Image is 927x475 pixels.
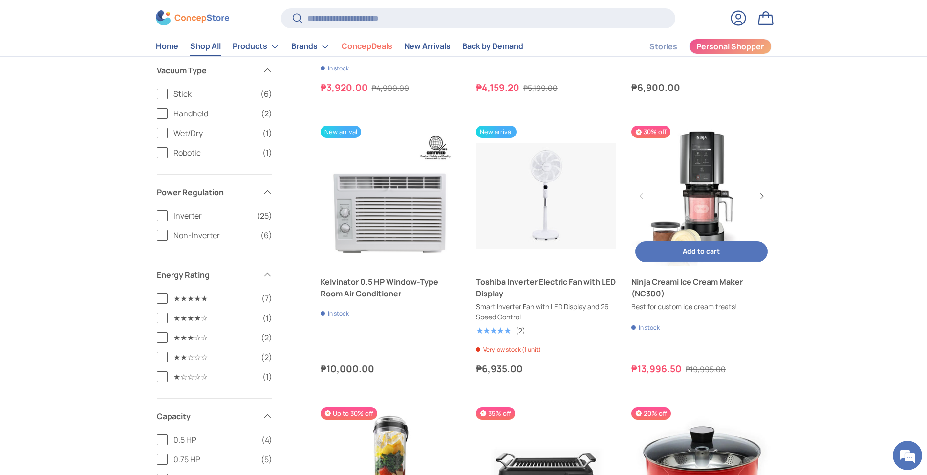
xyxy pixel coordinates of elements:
[173,351,255,363] span: ★★☆☆☆
[157,399,272,434] summary: Capacity
[260,88,272,100] span: (6)
[157,175,272,210] summary: Power Regulation
[227,37,285,56] summary: Products
[321,276,460,299] a: Kelvinator 0.5 HP Window-Type Room Air Conditioner
[156,37,523,56] nav: Primary
[696,43,764,51] span: Personal Shopper
[261,108,272,119] span: (2)
[262,127,272,139] span: (1)
[156,37,178,56] a: Home
[173,371,257,383] span: ★☆☆☆☆
[476,276,616,299] a: Toshiba Inverter Electric Fan with LED Display
[631,126,771,266] a: Ninja Creami Ice Cream Maker (NC300)
[262,147,272,158] span: (1)
[631,126,670,138] span: 30% off
[157,186,257,198] span: Power Regulation
[157,257,272,293] summary: Energy Rating
[261,351,272,363] span: (2)
[631,407,671,420] span: 20% off
[476,126,517,138] span: New arrival
[262,371,272,383] span: (1)
[462,37,523,56] a: Back by Demand
[190,37,221,56] a: Shop All
[476,126,616,266] a: Toshiba Inverter Electric Fan with LED Display
[626,37,772,56] nav: Secondary
[260,229,272,241] span: (6)
[649,37,677,56] a: Stories
[689,39,772,54] a: Personal Shopper
[635,241,767,262] button: Add to cart
[157,410,257,422] span: Capacity
[173,434,256,446] span: 0.5 HP
[173,88,255,100] span: Stick
[156,11,229,26] img: ConcepStore
[173,293,256,304] span: ★★★★★
[321,126,460,266] a: Kelvinator 0.5 HP Window-Type Room Air Conditioner
[261,332,272,343] span: (2)
[261,434,272,446] span: (4)
[261,453,272,465] span: (5)
[321,126,361,138] span: New arrival
[173,332,255,343] span: ★★★☆☆
[173,229,255,241] span: Non-Inverter
[173,127,257,139] span: Wet/Dry
[157,53,272,88] summary: Vacuum Type
[404,37,451,56] a: New Arrivals
[321,407,377,420] span: Up to 30% off
[285,37,336,56] summary: Brands
[262,312,272,324] span: (1)
[173,453,255,465] span: 0.75 HP
[257,210,272,222] span: (25)
[261,293,272,304] span: (7)
[173,147,257,158] span: Robotic
[173,210,251,222] span: Inverter
[173,312,257,324] span: ★★★★☆
[631,276,771,299] a: Ninja Creami Ice Cream Maker (NC300)
[157,65,257,76] span: Vacuum Type
[173,108,255,119] span: Handheld
[342,37,392,56] a: ConcepDeals
[683,247,720,256] span: Add to cart
[476,407,515,420] span: 35% off
[157,269,257,281] span: Energy Rating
